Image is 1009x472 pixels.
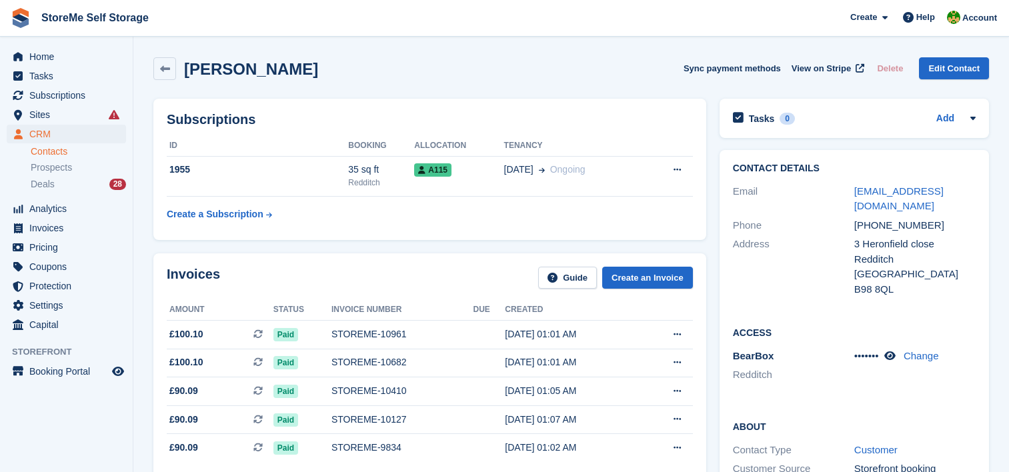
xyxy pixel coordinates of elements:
[505,299,640,321] th: Created
[184,60,318,78] h2: [PERSON_NAME]
[684,57,781,79] button: Sync payment methods
[29,125,109,143] span: CRM
[473,299,505,321] th: Due
[331,413,473,427] div: STOREME-10127
[331,299,473,321] th: Invoice number
[348,135,414,157] th: Booking
[273,299,331,321] th: Status
[505,384,640,398] div: [DATE] 01:05 AM
[749,113,775,125] h2: Tasks
[167,299,273,321] th: Amount
[169,327,203,341] span: £100.10
[733,350,774,361] span: BearBox
[602,267,693,289] a: Create an Invoice
[167,267,220,289] h2: Invoices
[947,11,960,24] img: StorMe
[733,184,854,214] div: Email
[7,219,126,237] a: menu
[7,199,126,218] a: menu
[31,178,55,191] span: Deals
[29,257,109,276] span: Coupons
[7,47,126,66] a: menu
[505,441,640,455] div: [DATE] 01:02 AM
[110,363,126,379] a: Preview store
[916,11,935,24] span: Help
[167,135,348,157] th: ID
[169,384,198,398] span: £90.09
[331,327,473,341] div: STOREME-10961
[854,350,879,361] span: •••••••
[733,325,976,339] h2: Access
[854,218,976,233] div: [PHONE_NUMBER]
[331,355,473,369] div: STOREME-10682
[169,355,203,369] span: £100.10
[29,362,109,381] span: Booking Portal
[11,8,31,28] img: stora-icon-8386f47178a22dfd0bd8f6a31ec36ba5ce8667c1dd55bd0f319d3a0aa187defe.svg
[29,277,109,295] span: Protection
[733,443,854,458] div: Contact Type
[31,145,126,158] a: Contacts
[167,202,272,227] a: Create a Subscription
[7,67,126,85] a: menu
[733,419,976,433] h2: About
[29,315,109,334] span: Capital
[167,207,263,221] div: Create a Subscription
[167,112,693,127] h2: Subscriptions
[414,135,503,157] th: Allocation
[550,164,586,175] span: Ongoing
[29,47,109,66] span: Home
[273,356,298,369] span: Paid
[538,267,597,289] a: Guide
[854,267,976,282] div: [GEOGRAPHIC_DATA]
[733,218,854,233] div: Phone
[29,238,109,257] span: Pricing
[854,252,976,267] div: Redditch
[414,163,451,177] span: A115
[12,345,133,359] span: Storefront
[7,315,126,334] a: menu
[854,185,944,212] a: [EMAIL_ADDRESS][DOMAIN_NAME]
[904,350,939,361] a: Change
[348,177,414,189] div: Redditch
[273,441,298,455] span: Paid
[331,441,473,455] div: STOREME-9834
[109,109,119,120] i: Smart entry sync failures have occurred
[786,57,867,79] a: View on Stripe
[7,86,126,105] a: menu
[29,86,109,105] span: Subscriptions
[504,135,645,157] th: Tenancy
[348,163,414,177] div: 35 sq ft
[733,163,976,174] h2: Contact Details
[29,67,109,85] span: Tasks
[504,163,534,177] span: [DATE]
[109,179,126,190] div: 28
[7,296,126,315] a: menu
[854,282,976,297] div: B98 8QL
[31,177,126,191] a: Deals 28
[169,413,198,427] span: £90.09
[780,113,795,125] div: 0
[505,327,640,341] div: [DATE] 01:01 AM
[850,11,877,24] span: Create
[29,296,109,315] span: Settings
[273,328,298,341] span: Paid
[505,413,640,427] div: [DATE] 01:07 AM
[505,355,640,369] div: [DATE] 01:01 AM
[169,441,198,455] span: £90.09
[29,199,109,218] span: Analytics
[331,384,473,398] div: STOREME-10410
[854,444,898,455] a: Customer
[733,367,854,383] li: Redditch
[7,238,126,257] a: menu
[7,362,126,381] a: menu
[273,385,298,398] span: Paid
[31,161,126,175] a: Prospects
[872,57,908,79] button: Delete
[936,111,954,127] a: Add
[854,237,976,252] div: 3 Heronfield close
[7,257,126,276] a: menu
[792,62,851,75] span: View on Stripe
[273,413,298,427] span: Paid
[962,11,997,25] span: Account
[919,57,989,79] a: Edit Contact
